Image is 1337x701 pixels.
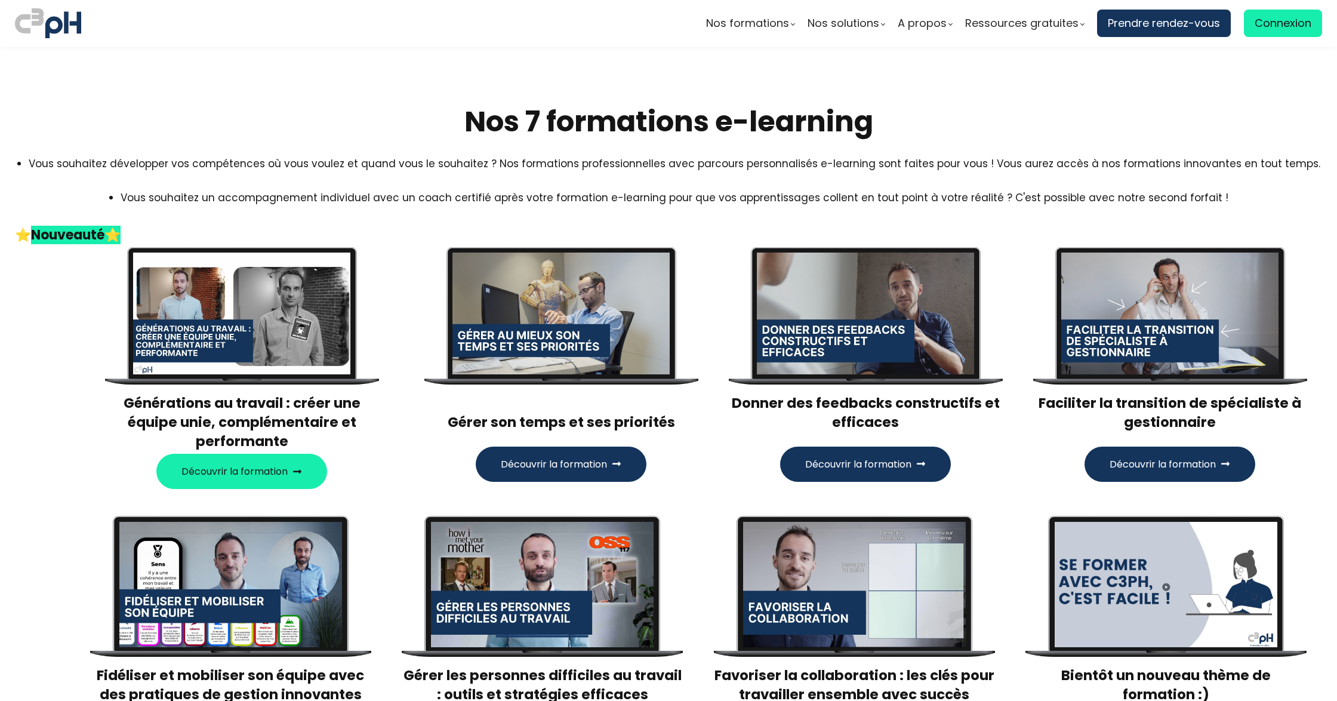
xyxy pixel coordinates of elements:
span: Prendre rendez-vous [1108,14,1220,32]
li: Vous souhaitez un accompagnement individuel avec un coach certifié après votre formation e-learni... [121,189,1228,223]
button: Découvrir la formation [780,447,951,482]
span: A propos [898,14,947,32]
button: Découvrir la formation [476,447,646,482]
h3: Donner des feedbacks constructifs et efficaces [728,393,1003,432]
a: Prendre rendez-vous [1097,10,1231,37]
span: Découvrir la formation [805,457,911,472]
span: Découvrir la formation [181,464,288,479]
span: Nos formations [706,14,789,32]
h2: Nos 7 formations e-learning [15,103,1322,140]
img: logo C3PH [15,6,81,41]
span: Découvrir la formation [1110,457,1216,472]
span: ⭐ [15,226,31,244]
strong: Nouveauté⭐ [31,226,121,244]
h3: Faciliter la transition de spécialiste à gestionnaire [1033,393,1307,432]
h3: Générations au travail : créer une équipe unie, complémentaire et performante [104,393,379,451]
span: Nos solutions [808,14,879,32]
button: Découvrir la formation [156,454,327,489]
h3: Gérer son temps et ses priorités [424,393,698,432]
button: Découvrir la formation [1085,447,1255,482]
span: Découvrir la formation [501,457,607,472]
span: Ressources gratuites [965,14,1079,32]
a: Connexion [1244,10,1322,37]
span: Connexion [1255,14,1311,32]
li: Vous souhaitez développer vos compétences où vous voulez et quand vous le souhaitez ? Nos formati... [29,155,1320,172]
